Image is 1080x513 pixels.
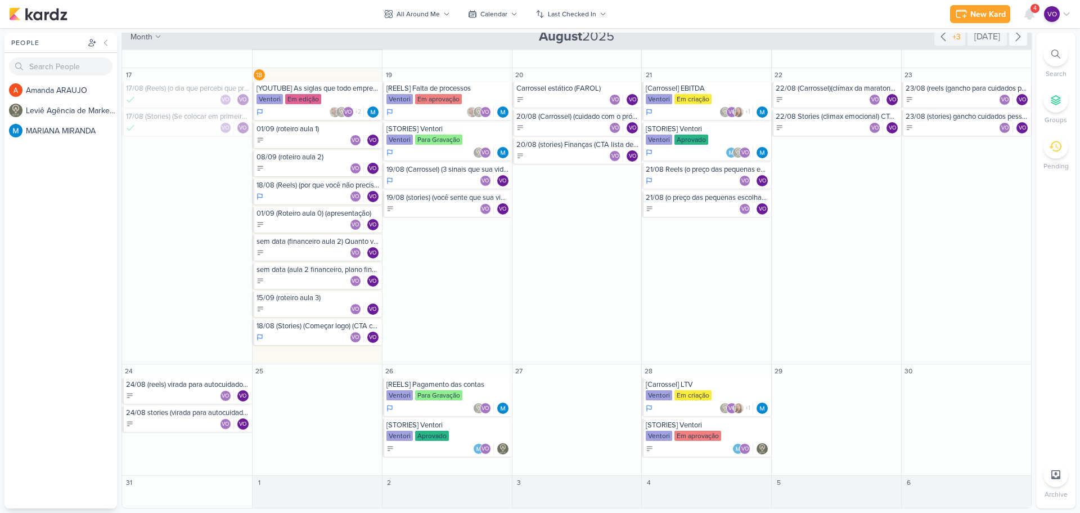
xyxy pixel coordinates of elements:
[739,203,750,215] div: Ventori Oficial
[256,164,264,172] div: To Do
[871,126,879,131] p: VO
[222,422,229,427] p: VO
[369,335,376,341] p: VO
[256,293,380,302] div: 15/09 (roteiro aula 3)
[646,176,652,185] div: In Progress
[350,275,364,287] div: Collaborators: Ventori Oficial
[950,5,1010,23] button: New Kard
[350,247,361,258] div: Ventori Oficial
[256,265,380,274] div: sem data (aula 2 financeiro, plano financeiro pessoal)
[499,207,506,212] p: VO
[539,28,614,46] span: 2025
[609,94,623,105] div: Collaborators: Ventori Oficial
[367,332,379,343] div: Assignee: Ventori Oficial
[869,94,880,105] div: Ventori Oficial
[741,150,749,156] p: VO
[9,104,22,117] img: Leviê Agência de Marketing Digital
[367,247,379,258] div: Assignee: Ventori Oficial
[481,150,489,156] p: VO
[352,194,359,200] p: VO
[627,150,638,162] div: Assignee: Ventori Oficial
[9,57,112,75] input: Search People
[726,147,753,158] div: Collaborators: MARIANA MIRANDA, Leviê Agência de Marketing Digital, Ventori Oficial
[497,203,508,215] div: Assignee: Ventori Oficial
[889,126,896,131] p: VO
[757,147,768,158] img: MARIANA MIRANDA
[256,84,380,93] div: [YOUTUBE] As siglas que todo empreendedor precisa conhecer
[773,365,784,377] div: 29
[126,94,135,105] div: Done
[473,106,484,118] img: Leviê Agência de Marketing Digital
[609,94,620,105] div: Ventori Oficial
[739,203,753,215] div: Collaborators: Ventori Oficial
[757,147,768,158] div: Assignee: MARIANA MIRANDA
[514,69,525,81] div: 20
[643,365,654,377] div: 28
[26,105,117,117] div: L e v i ê A g ê n c i a d e M a r k e t i n g D i g i t a l
[646,135,672,145] div: Ventori
[728,110,736,115] p: VO
[237,390,249,402] div: Assignee: Ventori Oficial
[1016,122,1028,133] div: Ventori Oficial
[26,125,117,137] div: M A R I A N A M I R A N D A
[256,249,264,257] div: To Do
[732,147,744,158] img: Leviê Agência de Marketing Digital
[350,191,361,202] div: Ventori Oficial
[726,147,737,158] img: MARIANA MIRANDA
[480,106,491,118] div: Ventori Oficial
[256,322,380,331] div: 18/08 (Stories) (Começar logo) (CTA compartilhar)
[367,275,379,287] div: Assignee: Ventori Oficial
[386,193,510,202] div: 19/08 (stories) (você sente que sua vida está pausada) (CTA carta)
[629,97,636,103] p: VO
[352,222,359,228] p: VO
[329,106,340,118] img: Sarah Violante
[130,31,152,43] span: month
[126,84,250,93] div: 17/08 (Reels) (o dia que percebi que precisava...) (CTA comentário)
[126,380,250,389] div: 24/08 (reels) virada para autocuidado (CTA salvamento e lista de espera)
[386,135,413,145] div: Ventori
[629,154,636,159] p: VO
[220,94,234,105] div: Collaborators: Ventori Oficial
[646,380,769,389] div: [Carrossel] LTV
[906,124,913,132] div: To Do
[970,8,1006,20] div: New Kard
[674,94,712,104] div: Em criação
[1046,69,1066,79] p: Search
[674,390,712,400] div: Em criação
[481,179,489,184] p: VO
[733,106,744,118] img: Franciluce Carvalho
[384,365,395,377] div: 26
[480,175,494,186] div: Collaborators: Ventori Oficial
[611,126,619,131] p: VO
[350,247,364,258] div: Collaborators: Ventori Oficial
[1001,126,1009,131] p: VO
[254,69,265,81] div: 18
[999,94,1010,105] div: Ventori Oficial
[369,251,376,256] p: VO
[367,304,379,315] div: Ventori Oficial
[757,175,768,186] div: Ventori Oficial
[256,237,380,246] div: sem data (financeiro aula 2) Quanto você gasta e com o quê
[516,140,640,149] div: 20/08 (stories) Finanças (CTA lista de espera)
[611,154,619,159] p: VO
[514,365,525,377] div: 27
[222,97,229,103] p: VO
[906,84,1029,93] div: 23/08 (reels (gancho para cuidados pessoais) (CTA Salvamento)
[473,147,494,158] div: Collaborators: Leviê Agência de Marketing Digital, Ventori Oficial
[9,38,85,48] div: People
[369,138,376,144] p: VO
[354,108,361,117] span: +2
[256,124,380,133] div: 01/09 (roteiro aula 1)
[497,175,508,186] div: Assignee: Ventori Oficial
[344,110,352,115] p: VO
[1019,97,1026,103] p: VO
[386,421,510,430] div: [STORIES] Ventori
[999,122,1013,133] div: Collaborators: Ventori Oficial
[386,84,510,93] div: [REELS] Falta de processos
[1047,9,1057,19] p: VO
[350,304,364,315] div: Collaborators: Ventori Oficial
[646,205,654,213] div: To Do
[386,205,394,213] div: To Do
[869,122,883,133] div: Collaborators: Ventori Oficial
[367,275,379,287] div: Ventori Oficial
